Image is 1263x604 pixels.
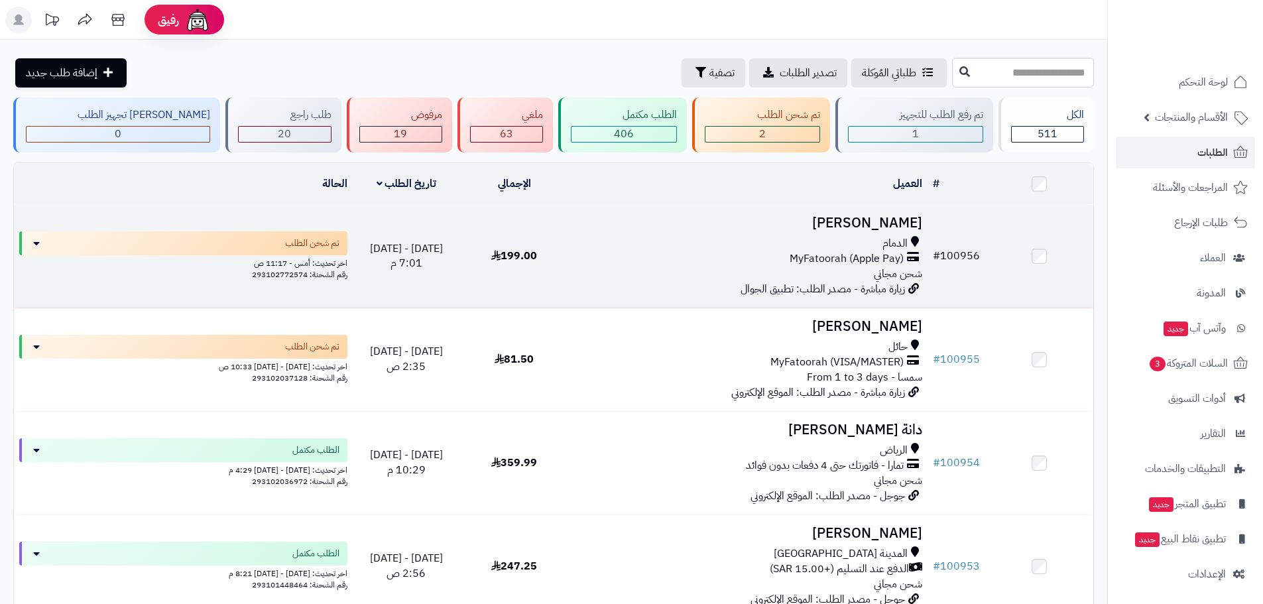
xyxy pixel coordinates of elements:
[1135,532,1160,547] span: جديد
[1116,347,1255,379] a: السلات المتروكة3
[370,241,443,272] span: [DATE] - [DATE] 7:01 م
[774,546,908,562] span: المدينة [GEOGRAPHIC_DATA]
[833,97,996,152] a: تم رفع الطلب للتجهيز 1
[370,343,443,375] span: [DATE] - [DATE] 2:35 ص
[19,359,347,373] div: اخر تحديث: [DATE] - [DATE] 10:33 ص
[933,176,939,192] a: #
[571,127,676,142] div: 406
[26,107,210,123] div: [PERSON_NAME] تجهيز الطلب
[1174,213,1228,232] span: طلبات الإرجاع
[1201,424,1226,443] span: التقارير
[495,351,534,367] span: 81.50
[1116,383,1255,414] a: أدوات التسويق
[893,176,922,192] a: العميل
[1116,488,1255,520] a: تطبيق المتجرجديد
[1145,459,1226,478] span: التطبيقات والخدمات
[573,526,922,541] h3: [PERSON_NAME]
[705,107,819,123] div: تم شحن الطلب
[770,355,904,370] span: MyFatoorah (VISA/MASTER)
[1116,558,1255,590] a: الإعدادات
[26,65,97,81] span: إضافة طلب جديد
[614,126,634,142] span: 406
[470,107,543,123] div: ملغي
[19,462,347,476] div: اخر تحديث: [DATE] - [DATE] 4:29 م
[1200,249,1226,267] span: العملاء
[1116,207,1255,239] a: طلبات الإرجاع
[880,443,908,458] span: الرياض
[19,255,347,269] div: اخر تحديث: أمس - 11:17 ص
[115,126,121,142] span: 0
[1116,137,1255,168] a: الطلبات
[933,455,980,471] a: #100954
[158,12,179,28] span: رفيق
[359,107,442,123] div: مرفوض
[1148,495,1226,513] span: تطبيق المتجر
[285,237,339,250] span: تم شحن الطلب
[874,473,922,489] span: شحن مجاني
[759,126,766,142] span: 2
[19,566,347,579] div: اخر تحديث: [DATE] - [DATE] 8:21 م
[377,176,437,192] a: تاريخ الطلب
[223,97,343,152] a: طلب راجع 20
[933,248,980,264] a: #100956
[1011,107,1084,123] div: الكل
[746,458,904,473] span: تمارا - فاتورتك حتى 4 دفعات بدون فوائد
[882,236,908,251] span: الدمام
[790,251,904,267] span: MyFatoorah (Apple Pay)
[1197,284,1226,302] span: المدونة
[851,58,947,88] a: طلباتي المُوكلة
[571,107,677,123] div: الطلب مكتمل
[1164,322,1188,336] span: جديد
[370,447,443,478] span: [DATE] - [DATE] 10:29 م
[292,444,339,457] span: الطلب مكتمل
[1116,277,1255,309] a: المدونة
[933,455,940,471] span: #
[741,281,905,297] span: زيارة مباشرة - مصدر الطلب: تطبيق الجوال
[360,127,442,142] div: 19
[573,422,922,438] h3: دانة [PERSON_NAME]
[690,97,832,152] a: تم شحن الطلب 2
[1179,73,1228,91] span: لوحة التحكم
[933,351,940,367] span: #
[285,340,339,353] span: تم شحن الطلب
[705,127,819,142] div: 2
[322,176,347,192] a: الحالة
[848,107,983,123] div: تم رفع الطلب للتجهيز
[1116,172,1255,204] a: المراجعات والأسئلة
[1116,418,1255,450] a: التقارير
[933,558,980,574] a: #100953
[862,65,916,81] span: طلباتي المُوكلة
[344,97,455,152] a: مرفوض 19
[238,107,331,123] div: طلب راجع
[1150,357,1166,371] span: 3
[1162,319,1226,337] span: وآتس آب
[749,58,847,88] a: تصدير الطلبات
[471,127,542,142] div: 63
[500,126,513,142] span: 63
[1173,34,1250,62] img: logo-2.png
[849,127,983,142] div: 1
[252,372,347,384] span: رقم الشحنة: 293102037128
[1148,354,1228,373] span: السلات المتروكة
[1149,497,1173,512] span: جديد
[996,97,1097,152] a: الكل511
[491,455,537,471] span: 359.99
[682,58,745,88] button: تصفية
[252,579,347,591] span: رقم الشحنة: 293101448464
[933,351,980,367] a: #100955
[751,488,905,504] span: جوجل - مصدر الطلب: الموقع الإلكتروني
[1116,453,1255,485] a: التطبيقات والخدمات
[455,97,556,152] a: ملغي 63
[556,97,690,152] a: الطلب مكتمل 406
[15,58,127,88] a: إضافة طلب جديد
[11,97,223,152] a: [PERSON_NAME] تجهيز الطلب 0
[709,65,735,81] span: تصفية
[1116,312,1255,344] a: وآتس آبجديد
[278,126,291,142] span: 20
[807,369,922,385] span: سمسا - From 1 to 3 days
[498,176,531,192] a: الإجمالي
[252,475,347,487] span: رقم الشحنة: 293102036972
[184,7,211,33] img: ai-face.png
[1134,530,1226,548] span: تطبيق نقاط البيع
[491,558,537,574] span: 247.25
